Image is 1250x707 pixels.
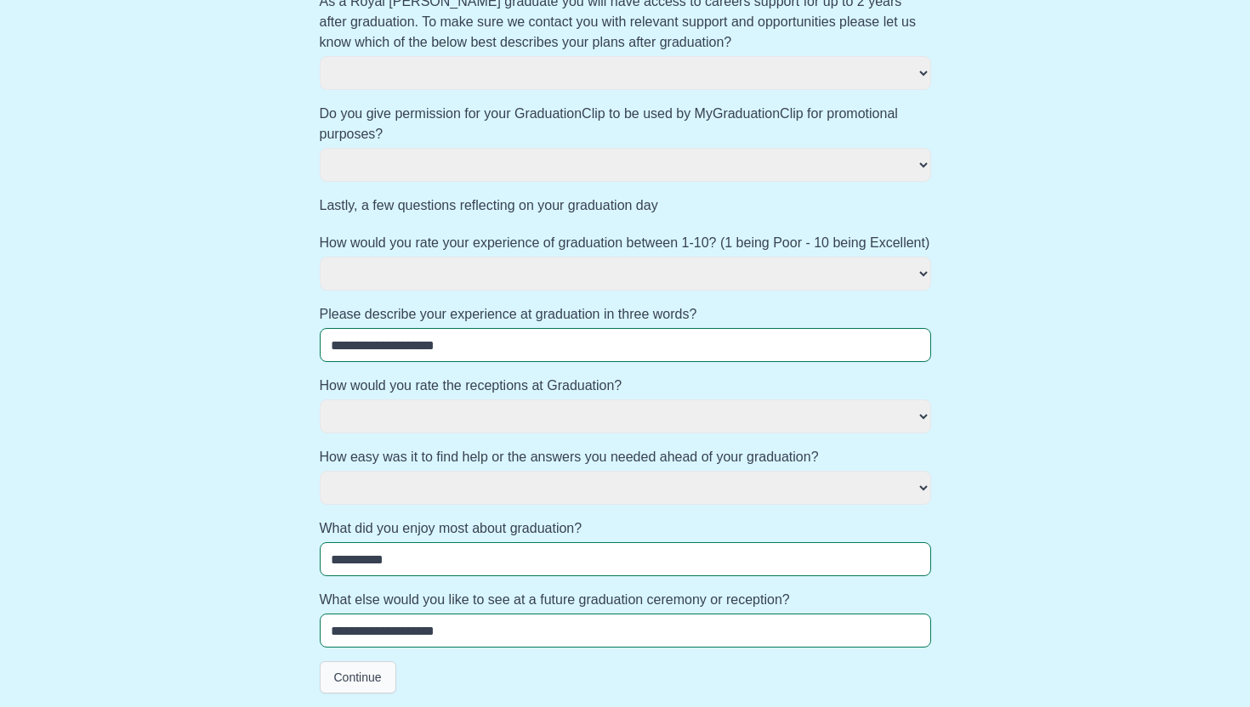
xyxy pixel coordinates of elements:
label: How would you rate your experience of graduation between 1-10? (1 being Poor - 10 being Excellent) [320,233,931,253]
label: Please describe your experience at graduation in three words? [320,304,931,325]
label: Lastly, a few questions reflecting on your graduation day [320,195,931,216]
button: Continue [320,661,396,693]
label: What else would you like to see at a future graduation ceremony or reception? [320,590,931,610]
label: How would you rate the receptions at Graduation? [320,376,931,396]
label: What did you enjoy most about graduation? [320,518,931,539]
label: Do you give permission for your GraduationClip to be used by MyGraduationClip for promotional pur... [320,104,931,144]
label: How easy was it to find help or the answers you needed ahead of your graduation? [320,447,931,467]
